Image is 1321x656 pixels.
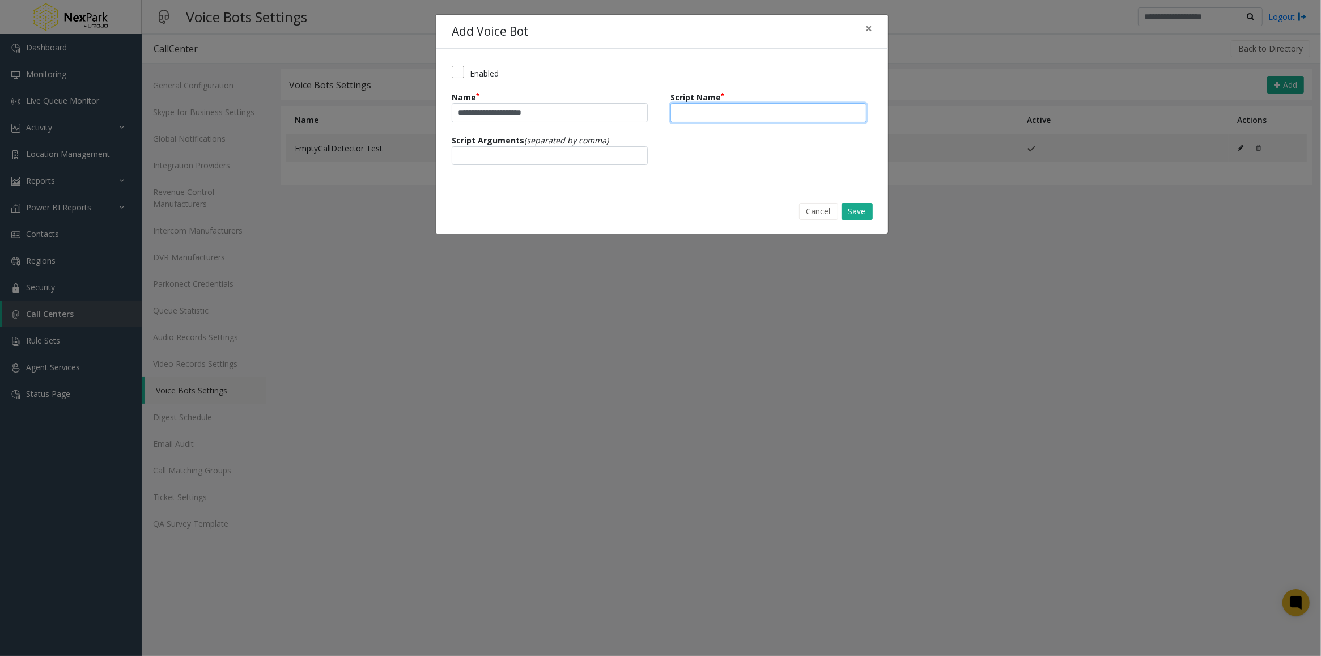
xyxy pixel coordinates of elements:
span: (separated by comma) [524,135,609,146]
span: × [865,20,872,36]
label: Script Name [670,87,724,103]
label: Script Arguments [452,130,609,146]
h4: Add Voice Bot [452,23,529,41]
label: Name [452,87,479,103]
button: Cancel [799,203,838,220]
button: Close [857,15,880,43]
button: Save [842,203,873,220]
label: Enabled [470,67,499,79]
